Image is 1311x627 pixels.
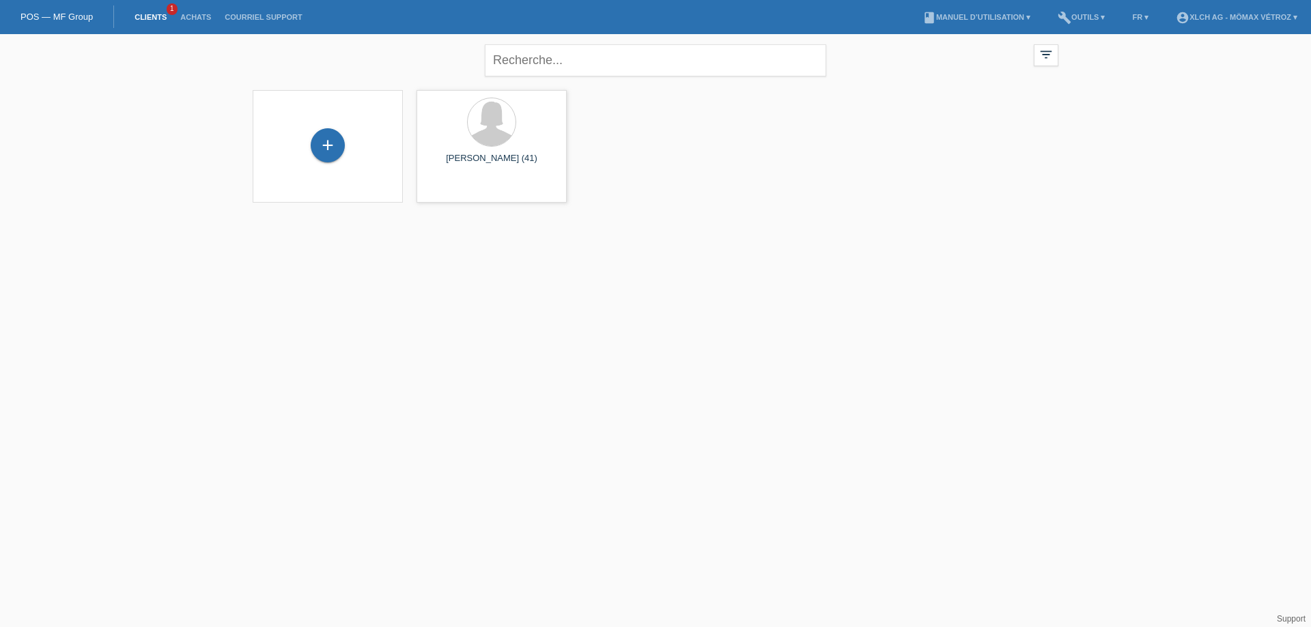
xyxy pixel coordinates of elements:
a: bookManuel d’utilisation ▾ [916,13,1037,21]
i: book [922,11,936,25]
a: Support [1277,614,1306,624]
a: FR ▾ [1126,13,1156,21]
div: [PERSON_NAME] (41) [427,153,556,175]
input: Recherche... [485,44,826,76]
i: account_circle [1176,11,1189,25]
div: Enregistrer le client [311,134,344,157]
a: buildOutils ▾ [1051,13,1112,21]
i: build [1058,11,1071,25]
a: POS — MF Group [20,12,93,22]
a: Achats [173,13,218,21]
div: [PERSON_NAME] (49) [591,153,720,175]
span: 1 [167,3,178,15]
i: filter_list [1039,47,1054,62]
a: account_circleXLCH AG - Mömax Vétroz ▾ [1169,13,1304,21]
a: Courriel Support [218,13,309,21]
a: Clients [128,13,173,21]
